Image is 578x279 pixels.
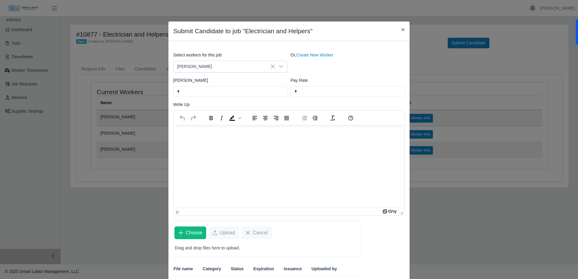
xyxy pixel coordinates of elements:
label: Pay Rate [291,77,308,84]
button: Undo [177,114,188,122]
button: Align left [250,114,260,122]
button: Close [396,21,410,37]
p: Drag and drop files here to upload. [175,245,355,251]
label: [PERSON_NAME] [173,77,208,84]
iframe: Rich Text Area [174,125,404,208]
button: Choose [174,226,206,239]
button: Upload [209,226,239,239]
div: Press the Up and Down arrow keys to resize the editor. [398,208,404,215]
span: Upload [220,229,235,236]
button: Help [346,114,356,122]
span: Cancel [253,229,268,236]
button: Decrease indent [299,114,310,122]
button: Cancel [242,226,272,239]
label: Select workers for this job [173,52,222,58]
a: Powered by Tiny [383,209,398,214]
span: × [401,26,405,33]
button: Redo [188,114,198,122]
button: Clear formatting [328,114,338,122]
button: Italic [216,114,227,122]
button: Align center [260,114,271,122]
h4: Submit Candidate to job "Electrician and Helpers" [173,26,313,36]
a: Create New Worker [296,53,333,57]
label: Write Up [173,101,190,108]
button: Increase indent [310,114,320,122]
div: Background color Black [227,114,242,122]
div: p [176,209,179,214]
button: Align right [271,114,281,122]
div: Or, [289,52,406,72]
span: Choose [186,229,202,236]
button: Justify [281,114,292,122]
span: Cesar Sequera [174,61,275,72]
button: Bold [206,114,216,122]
